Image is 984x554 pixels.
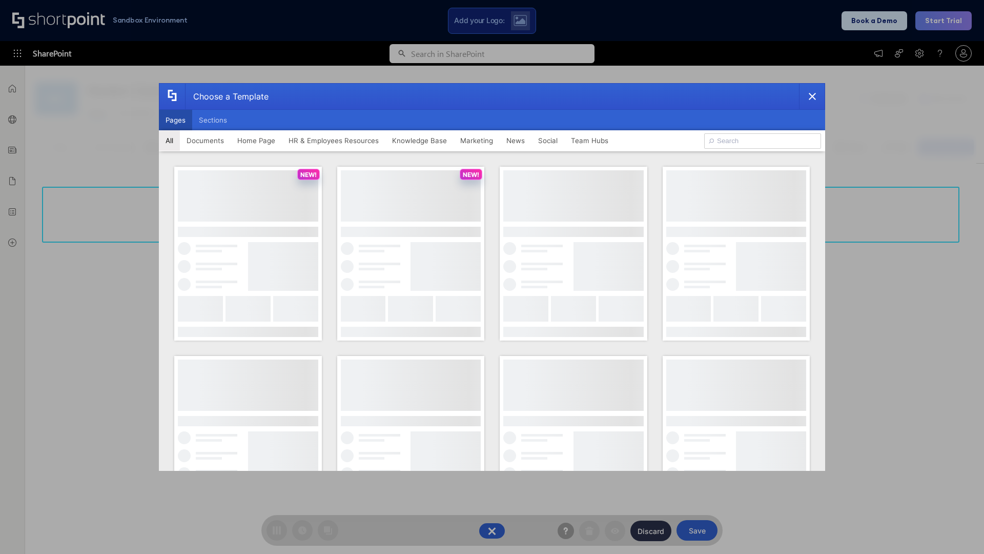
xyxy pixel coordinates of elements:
button: News [500,130,531,151]
div: Choose a Template [185,84,269,109]
button: Home Page [231,130,282,151]
button: Pages [159,110,192,130]
button: Sections [192,110,234,130]
button: Knowledge Base [385,130,454,151]
button: Team Hubs [564,130,615,151]
button: Social [531,130,564,151]
input: Search [704,133,821,149]
button: Marketing [454,130,500,151]
button: All [159,130,180,151]
p: NEW! [463,171,479,179]
button: Documents [180,130,231,151]
div: template selector [159,83,825,471]
p: NEW! [300,171,317,179]
iframe: Chat Widget [933,505,984,554]
button: HR & Employees Resources [282,130,385,151]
